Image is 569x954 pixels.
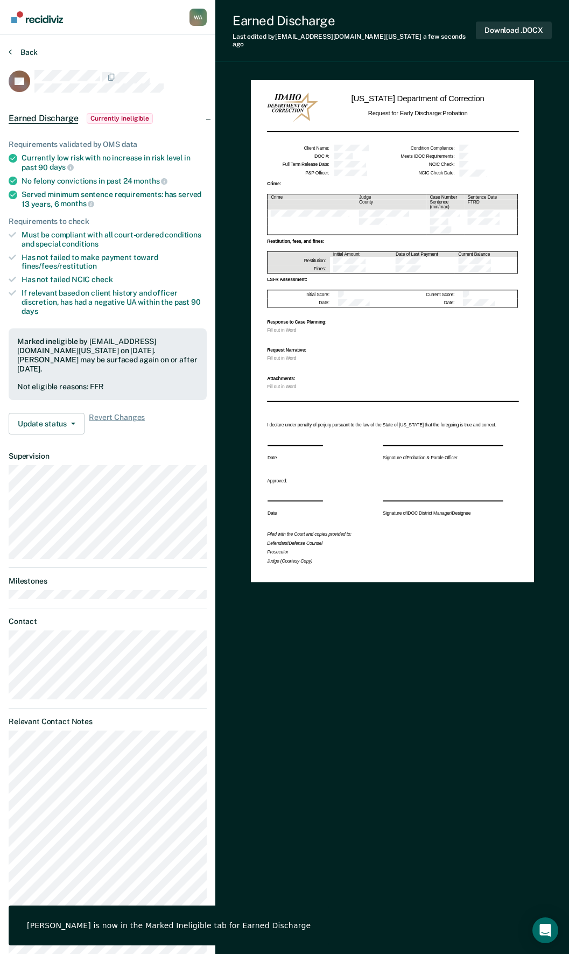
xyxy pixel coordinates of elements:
[9,47,38,57] button: Back
[426,204,464,209] th: (min/max)
[9,140,207,149] div: Requirements validated by OMS data
[464,199,517,205] th: FTRD
[392,160,455,169] td: NCIC Check :
[267,557,518,566] div: Judge (Courtesy Copy)
[267,384,518,389] div: Fill out in Word
[27,921,311,930] div: [PERSON_NAME] is now in the Marked Ineligible tab for Earned Discharge
[134,177,167,185] span: months
[267,152,329,160] td: IDOC # :
[189,9,207,26] button: Profile dropdown button
[267,348,518,352] div: Request Narrative:
[11,11,63,23] img: Recidiviz
[22,190,207,208] div: Served minimum sentence requirements: has served 13 years, 6
[9,113,78,124] span: Earned Discharge
[356,194,426,199] th: Judge
[368,108,467,117] h2: Request for Early Discharge: Probation
[22,153,207,172] div: Currently low risk with no increase in risk level in past 90
[392,298,455,307] th: Date:
[233,33,476,48] div: Last edited by [EMAIL_ADDRESS][DOMAIN_NAME][US_STATE]
[267,181,518,186] div: Crime:
[267,510,322,517] td: Date
[426,199,464,205] th: Sentence
[392,290,455,299] th: Current Score:
[267,265,329,273] th: Fines:
[464,194,517,199] th: Sentence Date
[87,113,153,124] span: Currently ineligible
[476,22,552,39] button: Download .DOCX
[392,169,455,177] td: NCIC Check Date :
[330,251,392,256] th: Initial Amount
[22,289,207,315] div: If relevant based on client history and officer discretion, has had a negative UA within the past 90
[267,256,329,264] th: Restitution:
[392,251,455,256] th: Date of Last Payment
[267,529,518,538] div: Filed with the Court and copies provided to:
[267,548,518,557] div: Prosecutor
[267,319,518,324] div: Response to Case Planning:
[267,290,329,299] th: Initial Score:
[22,253,207,271] div: Has not failed to make payment toward
[267,144,329,152] td: Client Name :
[22,176,207,186] div: No felony convictions in past 24
[267,422,518,428] div: I declare under penalty of perjury pursuant to the law of the State of [US_STATE] that the forego...
[89,413,145,434] span: Revert Changes
[189,9,207,26] div: W A
[351,92,484,104] h1: [US_STATE] Department of Correction
[22,307,38,315] span: days
[267,92,318,122] img: IDOC Logo
[9,413,85,434] button: Update status
[17,382,198,391] div: Not eligible reasons: FFR
[17,337,198,373] div: Marked ineligible by [EMAIL_ADDRESS][DOMAIN_NAME][US_STATE] on [DATE]. [PERSON_NAME] may be surfa...
[267,356,518,360] div: Fill out in Word
[233,13,476,29] div: Earned Discharge
[50,163,74,171] span: days
[22,262,97,270] span: fines/fees/restitution
[62,240,99,248] span: conditions
[382,454,503,461] td: Signature of Probation & Parole Officer
[92,275,113,284] span: check
[356,199,426,205] th: County
[392,144,455,152] td: Condition Compliance :
[22,230,207,249] div: Must be compliant with all court-ordered conditions and special
[9,617,207,626] dt: Contact
[9,577,207,586] dt: Milestones
[455,251,517,256] th: Current Balance
[267,238,518,243] div: Restitution, fees, and fines:
[267,169,329,177] td: P&P Officer :
[426,194,464,199] th: Case Number
[233,33,466,48] span: a few seconds ago
[267,277,518,282] div: LSI-R Assessment:
[9,717,207,726] dt: Relevant Contact Notes
[267,327,518,332] div: Fill out in Word
[267,160,329,169] td: Full Term Release Date :
[532,917,558,943] div: Open Intercom Messenger
[9,217,207,226] div: Requirements to check
[60,199,94,208] span: months
[267,298,329,307] th: Date:
[267,538,518,548] div: Defendant/Defense Counsel
[382,510,503,517] td: Signature of IDOC District Manager/Designee
[9,452,207,461] dt: Supervision
[267,376,518,381] div: Attachments:
[267,478,518,483] div: Approved:
[267,454,322,461] td: Date
[267,194,355,199] th: Crime
[22,275,207,284] div: Has not failed NCIC
[392,152,455,160] td: Meets IDOC Requirements :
